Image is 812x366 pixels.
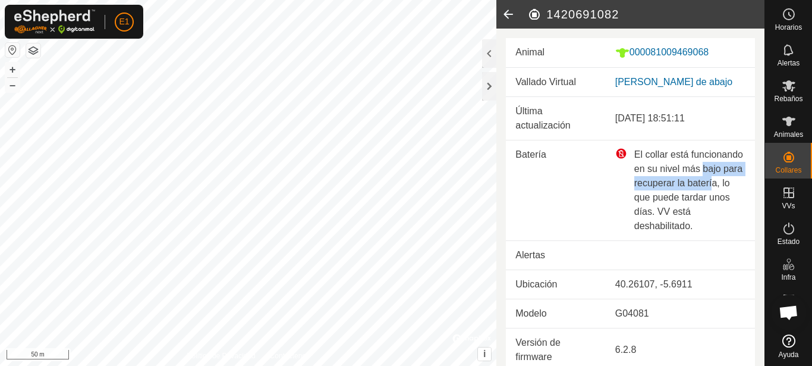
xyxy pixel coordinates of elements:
[506,270,606,299] td: Ubicación
[765,330,812,363] a: Ayuda
[778,60,800,67] span: Alertas
[506,97,606,140] td: Última actualización
[615,45,745,60] div: 000081009469068
[119,15,129,28] span: E1
[506,299,606,328] td: Modelo
[615,343,745,357] div: 6.2.8
[506,68,606,97] td: Vallado Virtual
[775,24,802,31] span: Horarios
[187,351,255,361] a: Política de Privacidad
[483,349,486,359] span: i
[26,43,40,58] button: Capas del Mapa
[5,43,20,57] button: Restablecer Mapa
[506,240,606,270] td: Alertas
[615,77,732,87] a: [PERSON_NAME] de abajo
[615,111,745,126] div: [DATE] 18:51:11
[615,277,745,292] div: 40.26107, -5.6911
[774,131,803,138] span: Animales
[615,306,745,321] div: G04081
[778,238,800,245] span: Estado
[5,62,20,77] button: +
[270,351,310,361] a: Contáctenos
[527,7,764,21] h2: 1420691082
[774,95,802,102] span: Rebaños
[5,78,20,92] button: –
[615,148,745,233] div: El collar está funcionando en su nivel más bajo para recuperar la batería, lo que puede tardar un...
[14,10,95,34] img: Logo Gallagher
[779,351,799,358] span: Ayuda
[506,38,606,67] td: Animal
[506,140,606,240] td: Batería
[768,309,809,324] span: Mapa de Calor
[478,348,491,361] button: i
[771,295,807,330] div: Chat abierto
[775,167,801,174] span: Collares
[782,202,795,209] span: VVs
[781,274,795,281] span: Infra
